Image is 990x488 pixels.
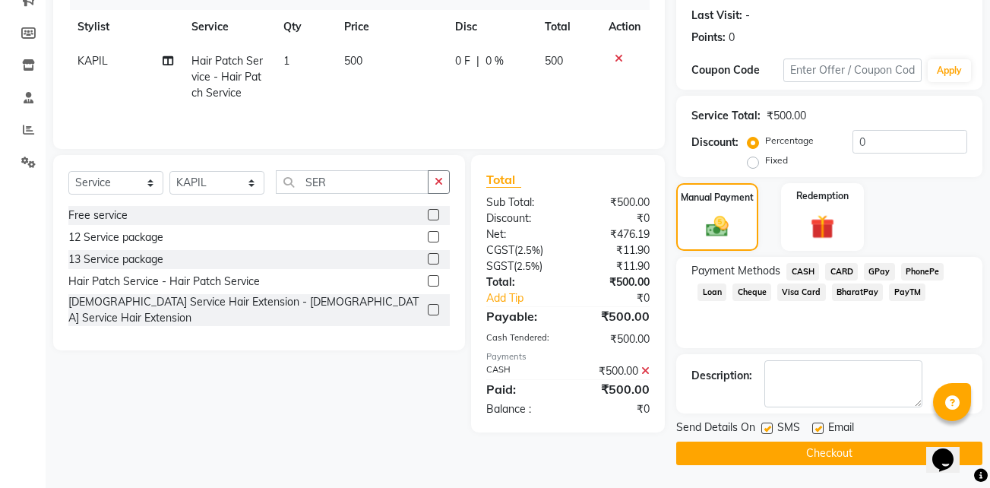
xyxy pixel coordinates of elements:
span: Loan [697,284,726,301]
div: ₹500.00 [568,307,662,325]
div: Discount: [475,211,568,227]
div: Paid: [475,380,568,398]
div: ₹500.00 [568,274,662,290]
div: ₹500.00 [568,195,662,211]
th: Stylist [68,10,182,44]
button: Apply [928,59,971,82]
span: 1 [283,54,289,68]
div: ₹500.00 [568,380,662,398]
div: Balance : [475,401,568,417]
div: Coupon Code [691,62,783,78]
input: Search or Scan [276,170,429,194]
img: _cash.svg [699,214,735,239]
span: SGST [486,259,514,273]
div: Service Total: [691,108,761,124]
div: ₹0 [568,401,662,417]
span: Total [486,172,521,188]
th: Action [599,10,650,44]
button: Checkout [676,442,982,465]
img: _gift.svg [803,212,842,242]
span: Send Details On [676,420,755,439]
span: CASH [786,263,819,280]
span: Visa Card [777,284,826,301]
th: Disc [446,10,536,44]
div: ( ) [475,258,568,274]
span: CARD [825,263,858,280]
div: Total: [475,274,568,290]
div: Payable: [475,307,568,325]
span: 2.5% [517,244,540,256]
div: Sub Total: [475,195,568,211]
div: ₹500.00 [568,331,662,347]
div: [DEMOGRAPHIC_DATA] Service Hair Extension - [DEMOGRAPHIC_DATA] Service Hair Extension [68,294,422,326]
div: 13 Service package [68,252,163,268]
span: 0 F [455,53,470,69]
span: Cheque [732,284,771,301]
span: 500 [344,54,362,68]
span: KAPIL [77,54,108,68]
iframe: chat widget [926,427,975,473]
div: Discount: [691,135,739,151]
th: Qty [274,10,335,44]
div: Net: [475,227,568,242]
span: BharatPay [832,284,884,301]
span: Payment Methods [691,263,780,279]
div: ₹500.00 [767,108,806,124]
div: Payments [486,350,650,363]
div: ₹11.90 [568,242,662,258]
div: ₹0 [584,290,661,306]
th: Total [536,10,599,44]
span: CGST [486,243,514,257]
div: - [745,8,750,24]
span: Hair Patch Service - Hair Patch Service [191,54,263,100]
div: Free service [68,208,128,223]
div: Last Visit: [691,8,742,24]
div: ₹11.90 [568,258,662,274]
span: PhonePe [901,263,944,280]
div: CASH [475,363,568,379]
div: ₹0 [568,211,662,227]
span: PayTM [889,284,925,301]
div: 12 Service package [68,230,163,246]
div: Points: [691,30,726,46]
span: 500 [545,54,563,68]
label: Redemption [796,189,849,203]
span: GPay [864,263,895,280]
a: Add Tip [475,290,584,306]
label: Manual Payment [681,191,754,204]
th: Service [182,10,274,44]
input: Enter Offer / Coupon Code [783,59,921,82]
span: Email [828,420,854,439]
th: Price [335,10,446,44]
span: 0 % [486,53,504,69]
div: ( ) [475,242,568,258]
div: Cash Tendered: [475,331,568,347]
div: Description: [691,368,752,384]
div: ₹476.19 [568,227,662,242]
div: ₹500.00 [568,363,662,379]
div: Hair Patch Service - Hair Patch Service [68,274,260,290]
label: Percentage [765,134,814,147]
span: | [476,53,479,69]
span: SMS [777,420,800,439]
label: Fixed [765,154,788,167]
span: 2.5% [517,260,539,272]
div: 0 [729,30,735,46]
